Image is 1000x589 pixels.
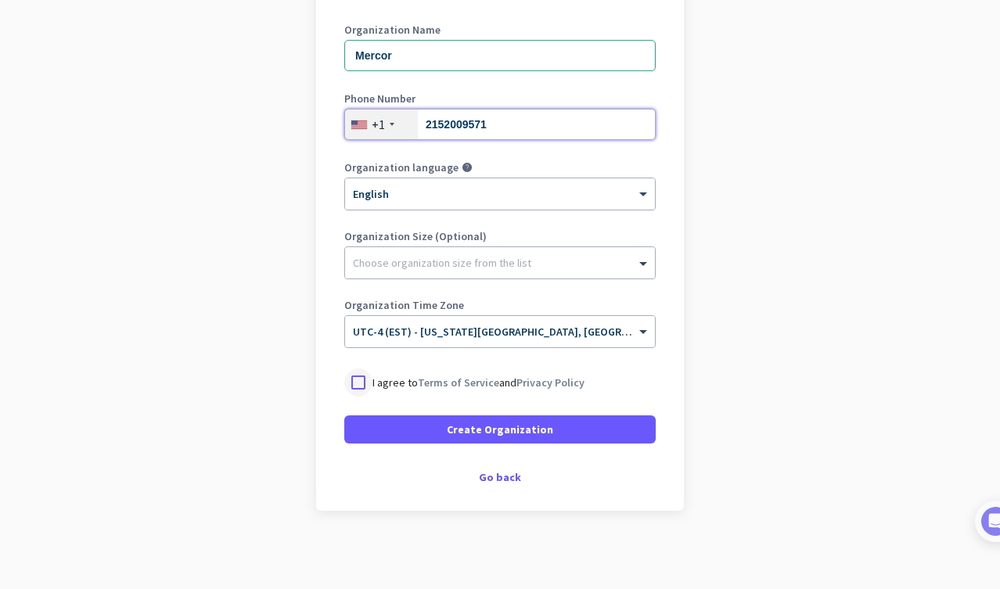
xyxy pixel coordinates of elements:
div: +1 [372,117,385,132]
span: Create Organization [447,422,553,437]
button: Create Organization [344,415,656,444]
label: Organization Size (Optional) [344,231,656,242]
input: 201-555-0123 [344,109,656,140]
a: Privacy Policy [516,375,585,390]
input: What is the name of your organization? [344,40,656,71]
label: Organization Name [344,24,656,35]
a: Terms of Service [418,375,499,390]
i: help [462,162,473,173]
p: I agree to and [372,375,585,390]
label: Organization Time Zone [344,300,656,311]
label: Organization language [344,162,459,173]
div: Go back [344,472,656,483]
label: Phone Number [344,93,656,104]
